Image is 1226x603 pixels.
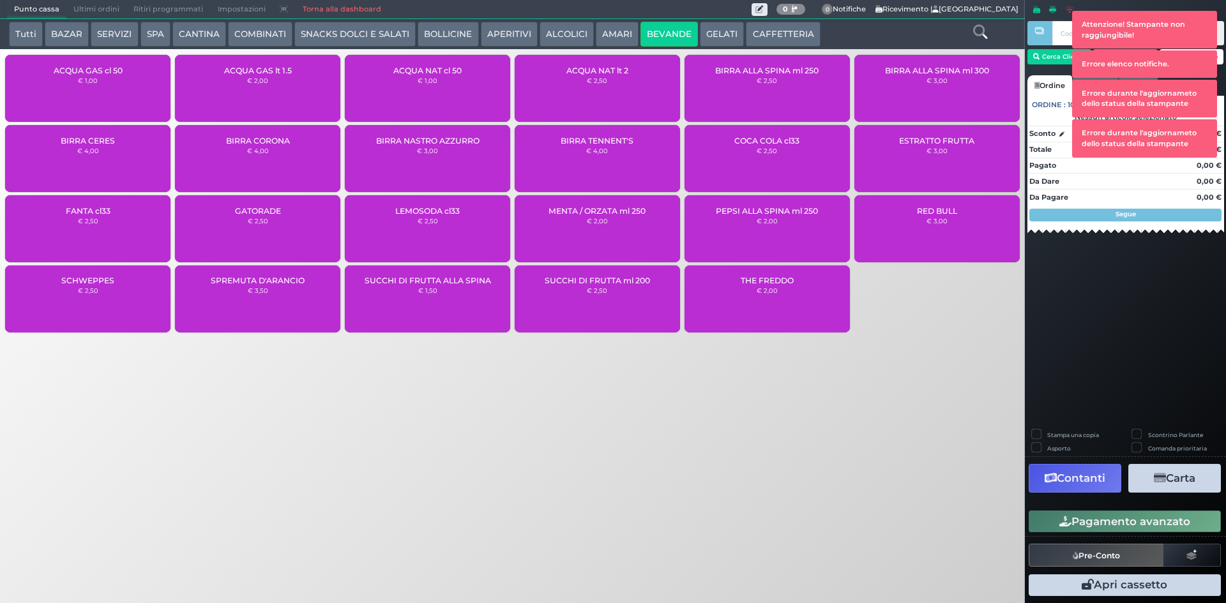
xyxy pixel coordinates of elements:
[927,217,948,225] small: € 3,00
[1128,464,1221,493] button: Carta
[248,287,268,294] small: € 3,50
[417,147,438,154] small: € 3,00
[66,1,126,19] span: Ultimi ordini
[587,217,608,225] small: € 2,00
[418,217,438,225] small: € 2,50
[1029,510,1221,532] button: Pagamento avanzato
[927,77,948,84] small: € 3,00
[1032,100,1066,110] span: Ordine :
[235,206,281,216] span: GATORADE
[640,22,698,47] button: BEVANDE
[1029,145,1052,154] strong: Totale
[757,77,777,84] small: € 2,50
[140,22,170,47] button: SPA
[91,22,138,47] button: SERVIZI
[783,4,788,13] b: 0
[587,77,607,84] small: € 2,50
[1029,574,1221,596] button: Apri cassetto
[545,276,650,285] span: SUCCHI DI FRUTTA ml 200
[226,136,290,145] span: BIRRA CORONA
[228,22,292,47] button: COMBINATI
[418,287,437,294] small: € 1,50
[126,1,210,19] span: Ritiri programmati
[61,276,114,285] span: SCHWEPPES
[715,66,819,75] span: BIRRA ALLA SPINA ml 250
[716,206,818,216] span: PEPSI ALLA SPINA ml 250
[395,206,460,216] span: LEMOSODA cl33
[172,22,226,47] button: CANTINA
[376,136,480,145] span: BIRRA NASTRO AZZURRO
[1047,431,1099,439] label: Stampa una copia
[211,276,305,285] span: SPREMUTA D'ARANCIO
[757,287,778,294] small: € 2,00
[78,77,98,84] small: € 1,00
[7,1,66,19] span: Punto cassa
[1029,177,1059,186] strong: Da Dare
[587,287,607,294] small: € 2,50
[1116,210,1136,218] strong: Segue
[757,147,777,154] small: € 2,50
[741,276,794,285] span: THE FREDDO
[247,147,269,154] small: € 4,00
[1029,464,1121,493] button: Contanti
[295,1,388,19] a: Torna alla dashboard
[9,22,43,47] button: Tutti
[1148,444,1207,452] label: Comanda prioritaria
[211,1,273,19] span: Impostazioni
[1073,120,1217,157] div: Errore durante l'aggiornameto dello status della stampante
[586,147,608,154] small: € 4,00
[54,66,123,75] span: ACQUA GAS cl 50
[248,217,268,225] small: € 2,50
[418,22,478,47] button: BOLLICINE
[481,22,538,47] button: APERITIVI
[78,217,98,225] small: € 2,50
[78,287,98,294] small: € 2,50
[1027,112,1224,121] div: Nessun articolo selezionato
[247,77,268,84] small: € 2,00
[1197,161,1222,170] strong: 0,00 €
[1197,177,1222,186] strong: 0,00 €
[294,22,416,47] button: SNACKS DOLCI E SALATI
[1027,49,1092,64] button: Cerca Cliente
[734,136,799,145] span: COCA COLA cl33
[1073,80,1217,117] div: Errore durante l'aggiornameto dello status della stampante
[927,147,948,154] small: € 3,00
[1029,128,1056,139] strong: Sconto
[1073,51,1217,77] div: Errore elenco notifiche.
[1068,100,1145,110] span: 101359106324089623
[1052,21,1174,45] input: Codice Cliente
[757,217,778,225] small: € 2,00
[1029,544,1164,567] button: Pre-Conto
[1027,75,1072,96] a: Ordine
[596,22,639,47] button: AMARI
[1073,11,1217,48] div: Attenzione! Stampante non raggiungibile!
[566,66,628,75] span: ACQUA NAT lt 2
[66,206,110,216] span: FANTA cl33
[1197,193,1222,202] strong: 0,00 €
[561,136,633,145] span: BIRRA TENNENT'S
[1029,161,1056,170] strong: Pagato
[540,22,594,47] button: ALCOLICI
[224,66,292,75] span: ACQUA GAS lt 1.5
[418,77,437,84] small: € 1,00
[1047,444,1071,452] label: Asporto
[393,66,462,75] span: ACQUA NAT cl 50
[365,276,491,285] span: SUCCHI DI FRUTTA ALLA SPINA
[61,136,115,145] span: BIRRA CERES
[45,22,89,47] button: BAZAR
[1148,431,1203,439] label: Scontrino Parlante
[549,206,646,216] span: MENTA / ORZATA ml 250
[700,22,744,47] button: GELATI
[899,136,974,145] span: ESTRATTO FRUTTA
[822,4,833,15] span: 0
[1029,193,1068,202] strong: Da Pagare
[917,206,957,216] span: RED BULL
[885,66,989,75] span: BIRRA ALLA SPINA ml 300
[746,22,820,47] button: CAFFETTERIA
[77,147,99,154] small: € 4,00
